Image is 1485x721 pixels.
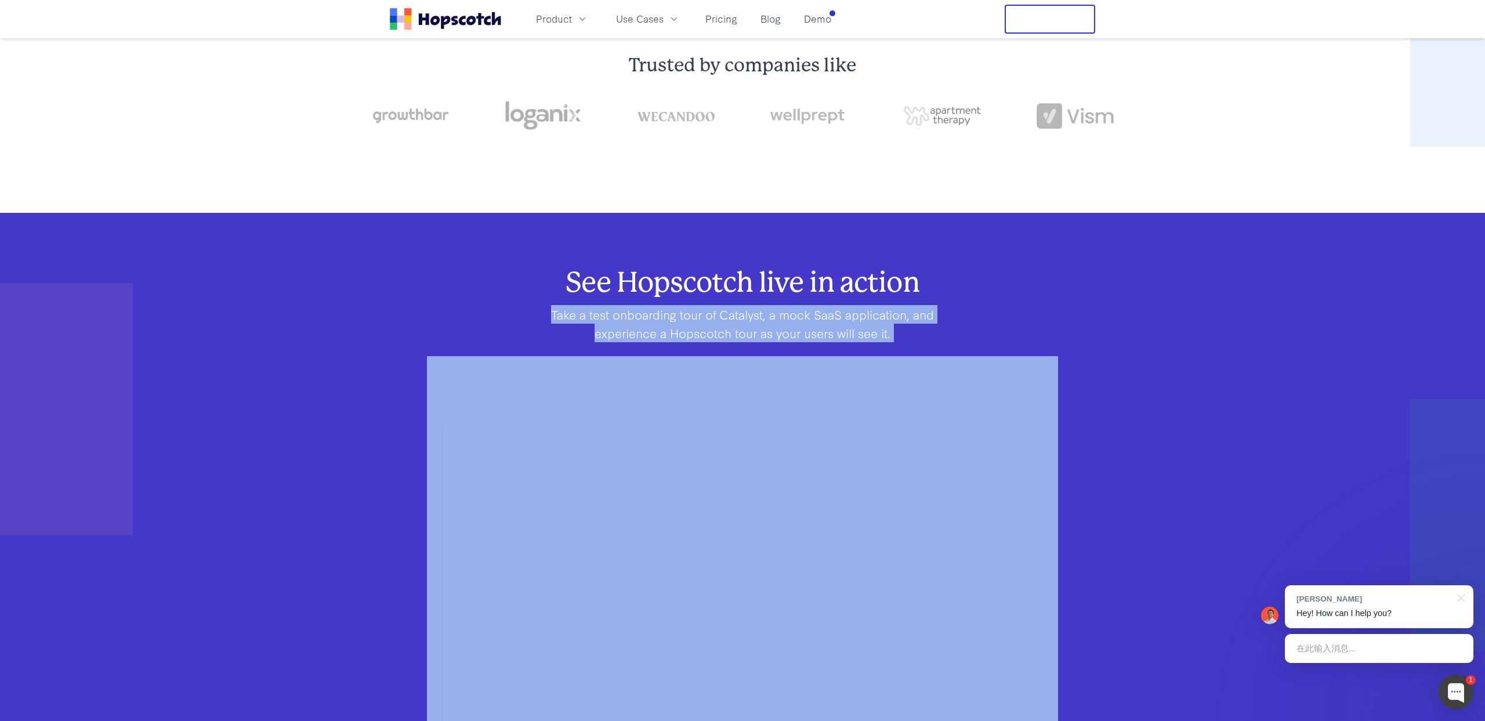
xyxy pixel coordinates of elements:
[1296,593,1450,604] div: [PERSON_NAME]
[1466,675,1476,685] div: 1
[1005,5,1095,34] button: Free Trial
[1261,607,1278,624] img: Mark Spera
[756,9,785,28] a: Blog
[770,105,847,126] img: wellprept logo
[536,12,572,26] span: Product
[371,108,448,123] img: growthbar-logo
[316,54,1169,77] h2: Trusted by companies like
[1285,634,1473,663] div: 在此输入消息...
[529,9,595,28] button: Product
[520,305,965,342] p: Take a test onboarding tour of Catalyst, a mock SaaS application, and experience a Hopscotch tour...
[701,9,742,28] a: Pricing
[1296,607,1462,619] p: Hey! How can I help you?
[799,9,836,28] a: Demo
[903,106,980,126] img: png-apartment-therapy-house-studio-apartment-home
[390,8,501,30] a: Home
[1037,103,1114,129] img: vism logo
[609,9,687,28] button: Use Cases
[504,96,581,136] img: loganix-logo
[427,271,1058,292] h2: See Hopscotch live in action
[616,12,664,26] span: Use Cases
[638,110,715,121] img: wecandoo-logo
